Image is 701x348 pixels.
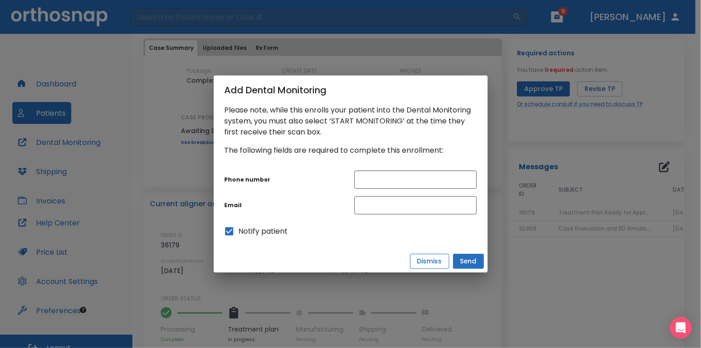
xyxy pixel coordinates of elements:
[225,176,347,184] p: Phone number
[225,105,477,138] p: Please note, while this enrolls your patient into the Dental Monitoring system, you must also sel...
[214,75,488,105] h2: Add Dental Monitoring
[670,317,692,339] div: Open Intercom Messenger
[239,226,288,237] span: Notify patient
[410,254,449,269] button: Dismiss
[225,201,347,209] p: Email
[453,254,484,269] button: Send
[225,145,477,156] p: The following fields are required to complete this enrollment:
